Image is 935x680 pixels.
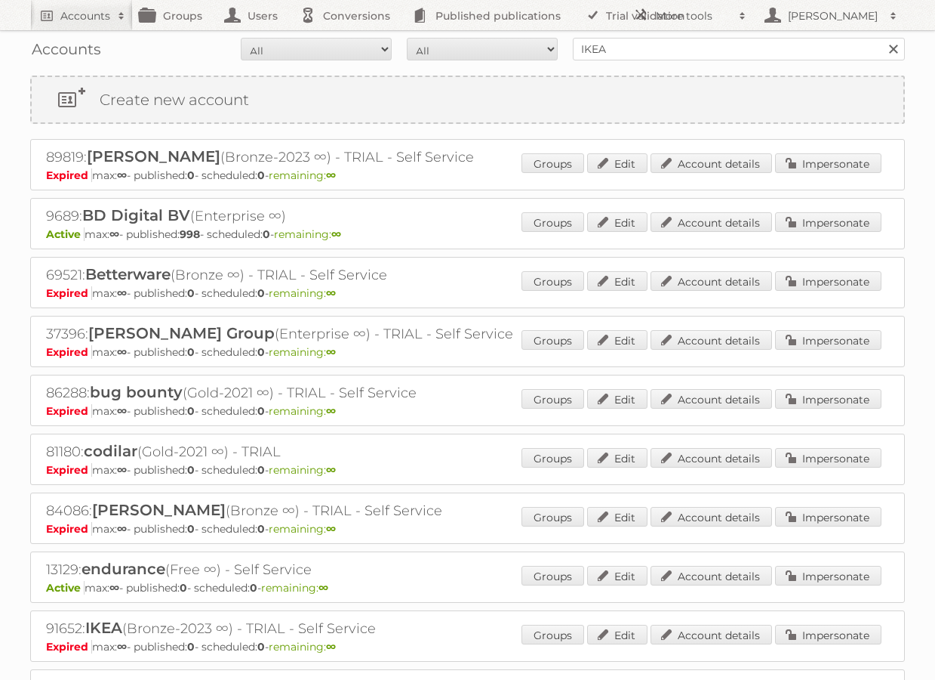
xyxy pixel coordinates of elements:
[775,330,881,350] a: Impersonate
[46,345,889,359] p: max: - published: - scheduled: -
[775,507,881,527] a: Impersonate
[46,168,92,182] span: Expired
[521,389,584,409] a: Groups
[180,227,200,241] strong: 998
[46,560,574,580] h2: 13129: (Free ∞) - Self Service
[521,330,584,350] a: Groups
[651,566,772,586] a: Account details
[521,507,584,527] a: Groups
[87,147,220,165] span: [PERSON_NAME]
[521,153,584,173] a: Groups
[46,227,889,241] p: max: - published: - scheduled: -
[521,271,584,291] a: Groups
[269,286,336,300] span: remaining:
[187,404,195,418] strong: 0
[250,581,257,595] strong: 0
[187,168,195,182] strong: 0
[269,522,336,536] span: remaining:
[269,168,336,182] span: remaining:
[109,581,119,595] strong: ∞
[46,206,574,226] h2: 9689: (Enterprise ∞)
[775,271,881,291] a: Impersonate
[651,271,772,291] a: Account details
[32,77,903,122] a: Create new account
[46,522,92,536] span: Expired
[257,640,265,654] strong: 0
[775,566,881,586] a: Impersonate
[651,625,772,644] a: Account details
[117,345,127,359] strong: ∞
[587,448,647,468] a: Edit
[46,324,574,344] h2: 37396: (Enterprise ∞) - TRIAL - Self Service
[651,212,772,232] a: Account details
[775,212,881,232] a: Impersonate
[257,345,265,359] strong: 0
[187,345,195,359] strong: 0
[326,286,336,300] strong: ∞
[46,581,85,595] span: Active
[90,383,183,401] span: bug bounty
[117,168,127,182] strong: ∞
[46,501,574,521] h2: 84086: (Bronze ∞) - TRIAL - Self Service
[257,168,265,182] strong: 0
[46,168,889,182] p: max: - published: - scheduled: -
[46,442,574,462] h2: 81180: (Gold-2021 ∞) - TRIAL
[46,383,574,403] h2: 86288: (Gold-2021 ∞) - TRIAL - Self Service
[257,463,265,477] strong: 0
[257,404,265,418] strong: 0
[269,463,336,477] span: remaining:
[46,265,574,285] h2: 69521: (Bronze ∞) - TRIAL - Self Service
[651,153,772,173] a: Account details
[587,507,647,527] a: Edit
[46,147,574,167] h2: 89819: (Bronze-2023 ∞) - TRIAL - Self Service
[775,625,881,644] a: Impersonate
[46,404,92,418] span: Expired
[775,389,881,409] a: Impersonate
[117,522,127,536] strong: ∞
[326,404,336,418] strong: ∞
[331,227,341,241] strong: ∞
[269,640,336,654] span: remaining:
[784,8,882,23] h2: [PERSON_NAME]
[82,560,165,578] span: endurance
[187,286,195,300] strong: 0
[46,463,889,477] p: max: - published: - scheduled: -
[109,227,119,241] strong: ∞
[46,463,92,477] span: Expired
[46,581,889,595] p: max: - published: - scheduled: -
[651,507,772,527] a: Account details
[117,286,127,300] strong: ∞
[257,286,265,300] strong: 0
[318,581,328,595] strong: ∞
[656,8,731,23] h2: More tools
[587,271,647,291] a: Edit
[651,330,772,350] a: Account details
[92,501,226,519] span: [PERSON_NAME]
[187,522,195,536] strong: 0
[82,206,190,224] span: BD Digital BV
[46,640,92,654] span: Expired
[587,153,647,173] a: Edit
[263,227,270,241] strong: 0
[46,286,889,300] p: max: - published: - scheduled: -
[587,330,647,350] a: Edit
[117,640,127,654] strong: ∞
[84,442,137,460] span: codilar
[46,522,889,536] p: max: - published: - scheduled: -
[521,625,584,644] a: Groups
[46,619,574,638] h2: 91652: (Bronze-2023 ∞) - TRIAL - Self Service
[46,345,92,359] span: Expired
[117,404,127,418] strong: ∞
[88,324,275,342] span: [PERSON_NAME] Group
[46,404,889,418] p: max: - published: - scheduled: -
[521,448,584,468] a: Groups
[775,153,881,173] a: Impersonate
[326,522,336,536] strong: ∞
[60,8,110,23] h2: Accounts
[587,212,647,232] a: Edit
[46,640,889,654] p: max: - published: - scheduled: -
[326,463,336,477] strong: ∞
[587,566,647,586] a: Edit
[326,345,336,359] strong: ∞
[85,619,122,637] span: IKEA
